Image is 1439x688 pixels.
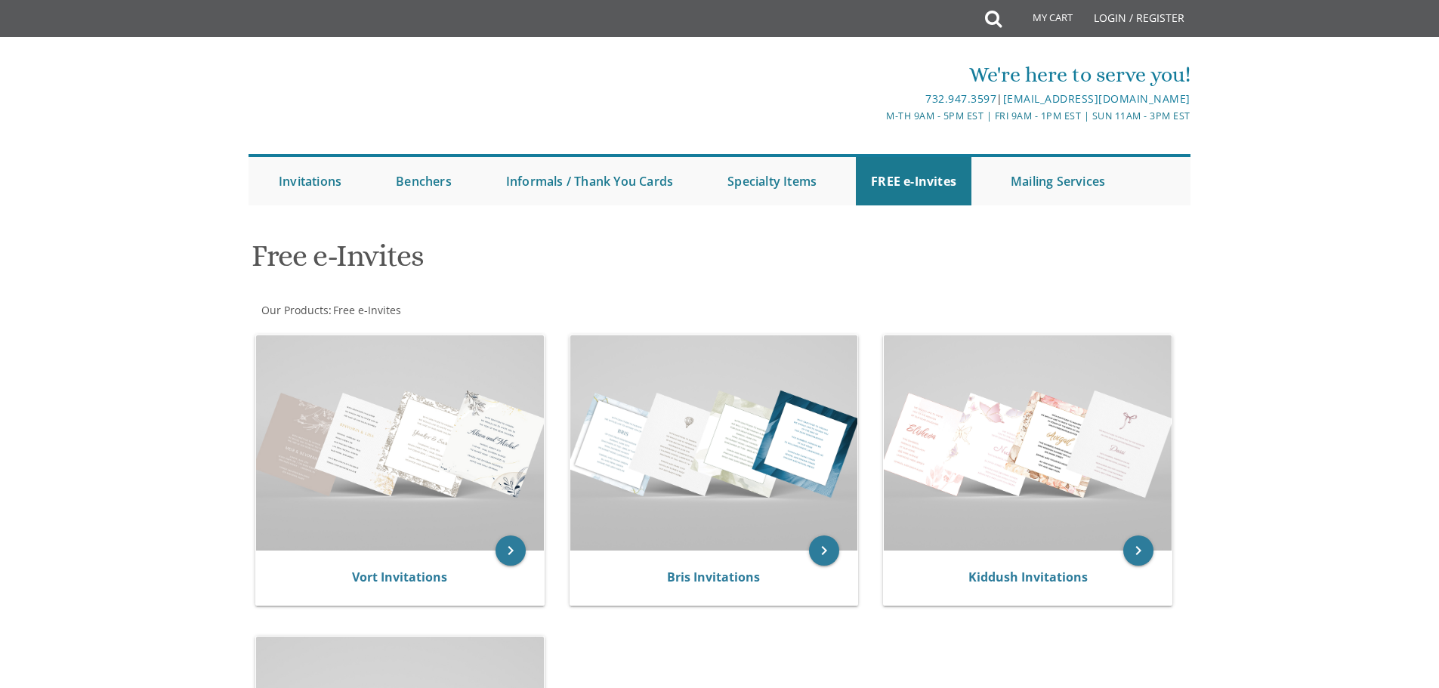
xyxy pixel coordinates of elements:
[667,569,760,585] a: Bris Invitations
[1003,91,1190,106] a: [EMAIL_ADDRESS][DOMAIN_NAME]
[564,90,1190,108] div: |
[570,335,858,551] img: Bris Invitations
[332,303,401,317] a: Free e-Invites
[252,239,868,284] h1: Free e-Invites
[996,157,1120,205] a: Mailing Services
[256,335,544,551] img: Vort Invitations
[1123,535,1153,566] a: keyboard_arrow_right
[264,157,357,205] a: Invitations
[712,157,832,205] a: Specialty Items
[968,569,1088,585] a: Kiddush Invitations
[856,157,971,205] a: FREE e-Invites
[564,108,1190,124] div: M-Th 9am - 5pm EST | Fri 9am - 1pm EST | Sun 11am - 3pm EST
[1000,2,1083,39] a: My Cart
[491,157,688,205] a: Informals / Thank You Cards
[496,535,526,566] a: keyboard_arrow_right
[564,60,1190,90] div: We're here to serve you!
[809,535,839,566] a: keyboard_arrow_right
[352,569,447,585] a: Vort Invitations
[925,91,996,106] a: 732.947.3597
[260,303,329,317] a: Our Products
[249,303,720,318] div: :
[333,303,401,317] span: Free e-Invites
[381,157,467,205] a: Benchers
[884,335,1172,551] img: Kiddush Invitations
